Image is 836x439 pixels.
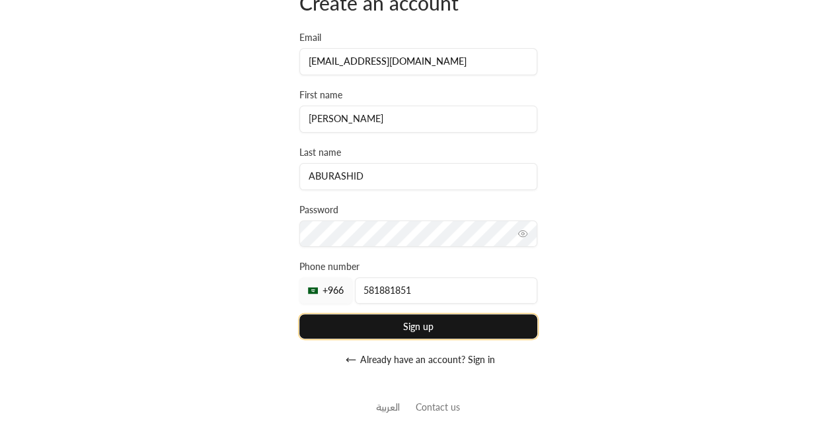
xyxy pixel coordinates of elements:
[299,88,342,102] label: First name
[416,401,460,413] a: Contact us
[299,31,321,44] label: Email
[416,400,460,414] button: Contact us
[512,223,533,244] button: toggle password visibility
[299,347,537,373] button: Already have an account? Sign in
[299,203,338,217] label: Password
[299,260,360,273] label: Phone number
[299,314,537,339] button: Sign up
[299,277,352,304] div: +966
[376,394,400,419] a: العربية
[299,146,341,159] label: Last name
